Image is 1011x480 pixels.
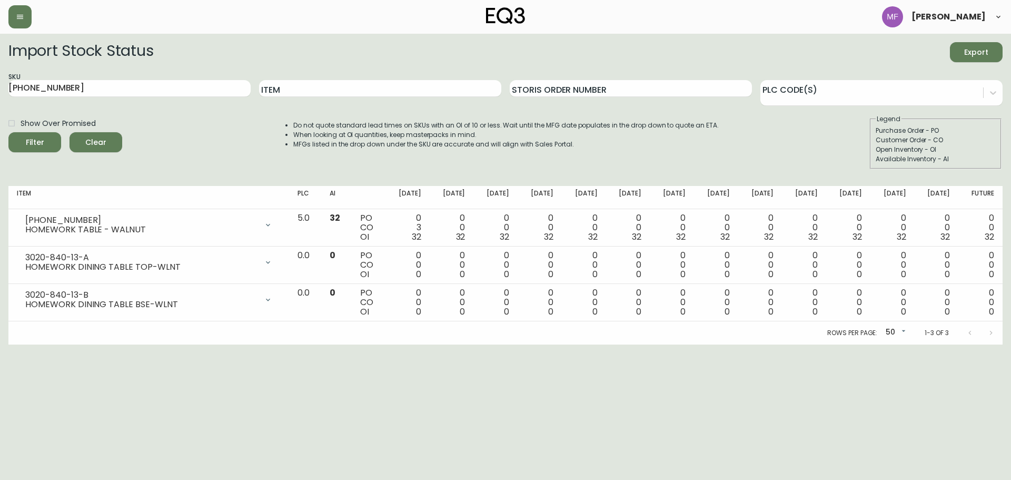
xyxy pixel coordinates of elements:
th: [DATE] [914,186,958,209]
div: 0 0 [570,288,598,317]
span: 32 [412,231,421,243]
div: 0 0 [614,213,642,242]
span: OI [360,306,369,318]
span: Export [958,46,994,59]
span: 32 [808,231,818,243]
div: HOMEWORK DINING TABLE BSE-WLNT [25,300,257,309]
th: [DATE] [473,186,518,209]
button: Export [950,42,1003,62]
td: 0.0 [289,247,321,284]
p: 1-3 of 3 [925,328,949,338]
div: 0 0 [658,288,686,317]
div: 0 0 [790,288,818,317]
div: 0 0 [482,288,509,317]
div: 0 0 [438,251,465,279]
div: 0 0 [614,288,642,317]
div: 0 0 [790,251,818,279]
span: OI [360,231,369,243]
span: 0 [416,268,421,280]
li: When looking at OI quantities, keep masterpacks in mind. [293,130,719,140]
div: 0 0 [747,251,774,279]
th: [DATE] [870,186,915,209]
span: 32 [985,231,994,243]
div: 0 0 [482,251,509,279]
div: 0 0 [570,213,598,242]
div: 0 0 [526,288,553,317]
li: MFGs listed in the drop down under the SKU are accurate and will align with Sales Portal. [293,140,719,149]
div: Purchase Order - PO [876,126,996,135]
span: 0 [989,306,994,318]
span: 0 [636,306,641,318]
div: 0 0 [482,213,509,242]
span: 0 [680,306,686,318]
span: Show Over Promised [21,118,96,129]
div: Customer Order - CO [876,135,996,145]
th: [DATE] [650,186,694,209]
div: 50 [881,324,908,341]
span: 32 [330,212,340,224]
div: 0 0 [658,251,686,279]
span: 32 [456,231,465,243]
div: Open Inventory - OI [876,145,996,154]
span: 0 [725,306,730,318]
span: 0 [768,268,774,280]
span: 32 [720,231,730,243]
span: 32 [676,231,686,243]
span: 32 [632,231,641,243]
div: 0 0 [394,251,421,279]
div: 0 0 [702,251,730,279]
span: 0 [504,268,509,280]
div: 0 0 [967,288,994,317]
span: 0 [989,268,994,280]
span: 32 [588,231,598,243]
span: 0 [504,306,509,318]
div: 0 3 [394,213,421,242]
span: 0 [857,306,862,318]
div: 0 0 [967,251,994,279]
span: 0 [416,306,421,318]
span: 0 [548,268,553,280]
div: 0 0 [614,251,642,279]
div: [PHONE_NUMBER]HOMEWORK TABLE - WALNUT [17,213,281,237]
div: HOMEWORK DINING TABLE TOP-WLNT [25,262,257,272]
div: 0 0 [702,288,730,317]
div: 3020-840-13-AHOMEWORK DINING TABLE TOP-WLNT [17,251,281,274]
div: 0 0 [835,213,862,242]
th: [DATE] [518,186,562,209]
span: [PERSON_NAME] [911,13,986,21]
span: 32 [940,231,950,243]
div: 0 0 [570,251,598,279]
td: 0.0 [289,284,321,321]
span: 32 [544,231,553,243]
span: 32 [897,231,906,243]
span: 0 [901,268,906,280]
div: HOMEWORK TABLE - WALNUT [25,225,257,234]
th: [DATE] [562,186,606,209]
span: 32 [764,231,774,243]
span: 0 [901,306,906,318]
div: 0 0 [835,251,862,279]
div: 0 0 [923,251,950,279]
span: OI [360,268,369,280]
span: 0 [460,268,465,280]
div: 0 0 [394,288,421,317]
div: Filter [26,136,44,149]
th: [DATE] [694,186,738,209]
div: 3020-840-13-BHOMEWORK DINING TABLE BSE-WLNT [17,288,281,311]
img: 5fd4d8da6c6af95d0810e1fe9eb9239f [882,6,903,27]
span: 0 [636,268,641,280]
th: PLC [289,186,321,209]
span: 0 [330,287,335,299]
span: 0 [330,249,335,261]
span: 0 [768,306,774,318]
td: 5.0 [289,209,321,247]
span: 0 [812,268,818,280]
h2: Import Stock Status [8,42,153,62]
span: 32 [853,231,862,243]
img: logo [486,7,525,24]
span: 0 [592,306,598,318]
th: [DATE] [606,186,650,209]
div: 0 0 [438,213,465,242]
div: PO CO [360,251,377,279]
th: [DATE] [738,186,782,209]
